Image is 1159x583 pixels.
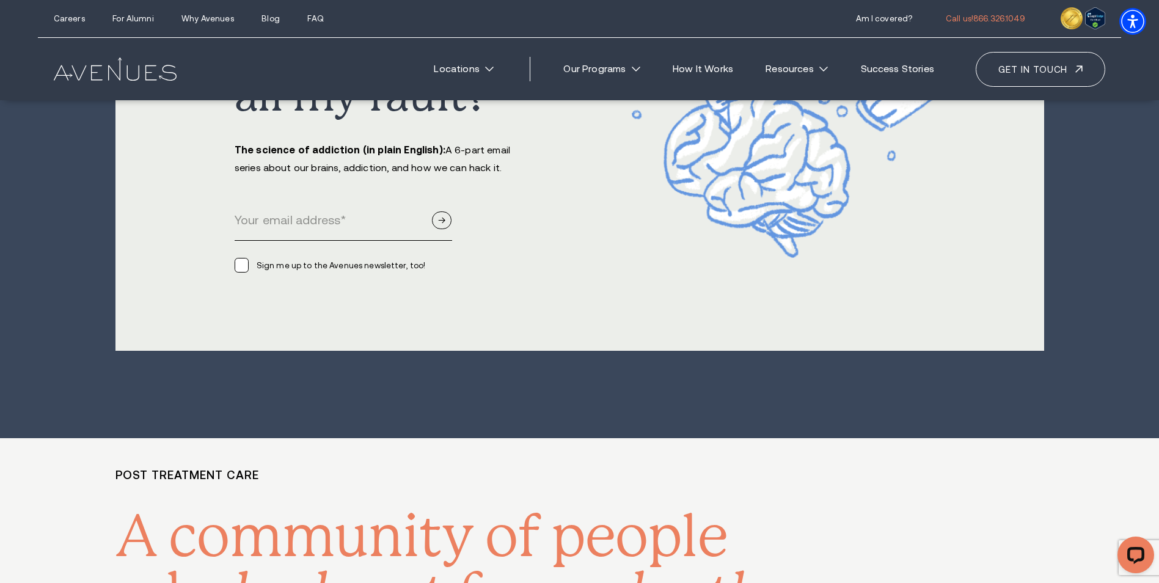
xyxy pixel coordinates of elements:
[1061,7,1083,29] img: clock
[235,200,453,241] input: Your email address*
[848,56,946,82] a: Success Stories
[261,14,280,23] a: Blog
[112,14,153,23] a: For Alumni
[1119,8,1146,35] div: Accessibility Menu
[753,56,841,82] a: Resources
[432,211,451,229] input: Submit button
[946,14,1026,23] a: call 866.326.1049
[115,467,899,485] h2: Post treatment care
[235,144,445,155] strong: The science of addiction (in plain English):
[181,14,233,23] a: Why Avenues
[422,56,506,82] a: Locations
[1085,11,1105,23] a: Verify LegitScript Approval for www.avenuesrecovery.com
[856,14,913,23] a: Am I covered?
[1108,532,1159,583] iframe: LiveChat chat widget
[307,14,323,23] a: FAQ
[235,258,249,273] input: Sign me up to the Avenues newsletter, too!
[976,52,1105,87] a: Get in touch
[257,261,426,270] span: Sign me up to the Avenues newsletter, too!
[235,25,553,118] h2: Is my addiction all my fault?
[1085,7,1105,29] img: Verify Approval for www.avenuesrecovery.com
[551,56,653,82] a: Our Programs
[235,141,513,177] p: A 6-part email series about our brains, addiction, and how we can hack it.
[973,14,1026,23] span: 866.326.1049
[660,56,746,82] a: How It Works
[54,14,85,23] a: Careers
